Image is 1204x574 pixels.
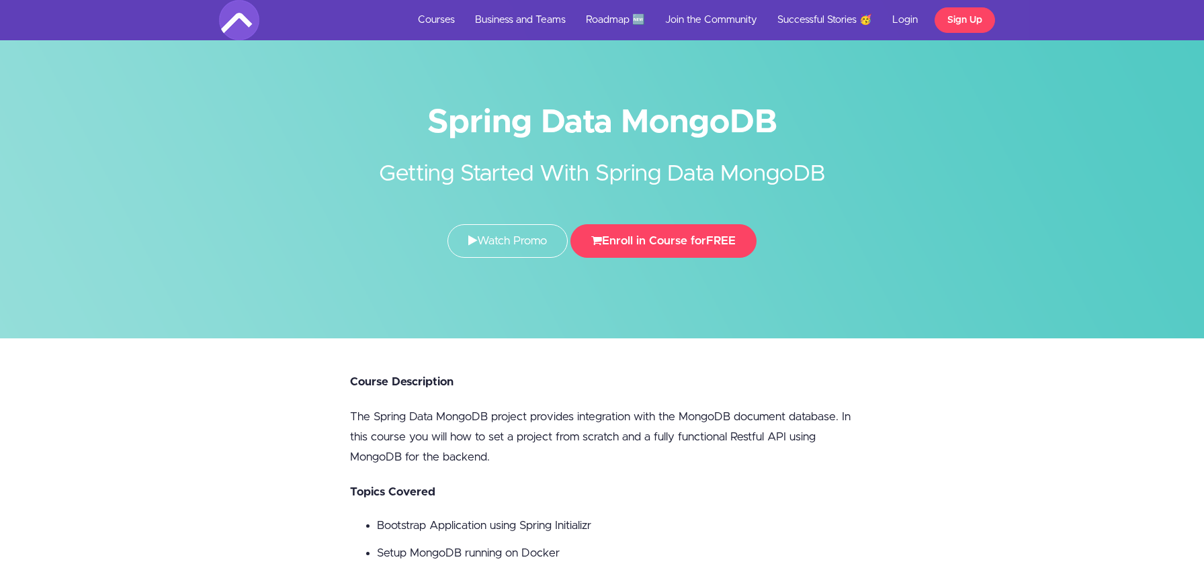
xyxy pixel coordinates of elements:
a: Sign Up [935,7,995,33]
button: Enroll in Course forFREE [570,224,757,258]
p: The Spring Data MongoDB project provides integration with the MongoDB document database. In this ... [350,407,854,467]
span: FREE [706,235,736,246]
span: Setup MongoDB running on Docker [377,547,560,559]
strong: Course Description [350,376,454,387]
strong: Topics Covered [350,486,435,497]
h2: Getting Started With Spring Data MongoDB [350,138,854,191]
a: Watch Promo [447,224,568,258]
h1: Spring Data MongoDB [219,107,985,138]
li: Bootstrap Application using Spring Initializr [377,517,854,534]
